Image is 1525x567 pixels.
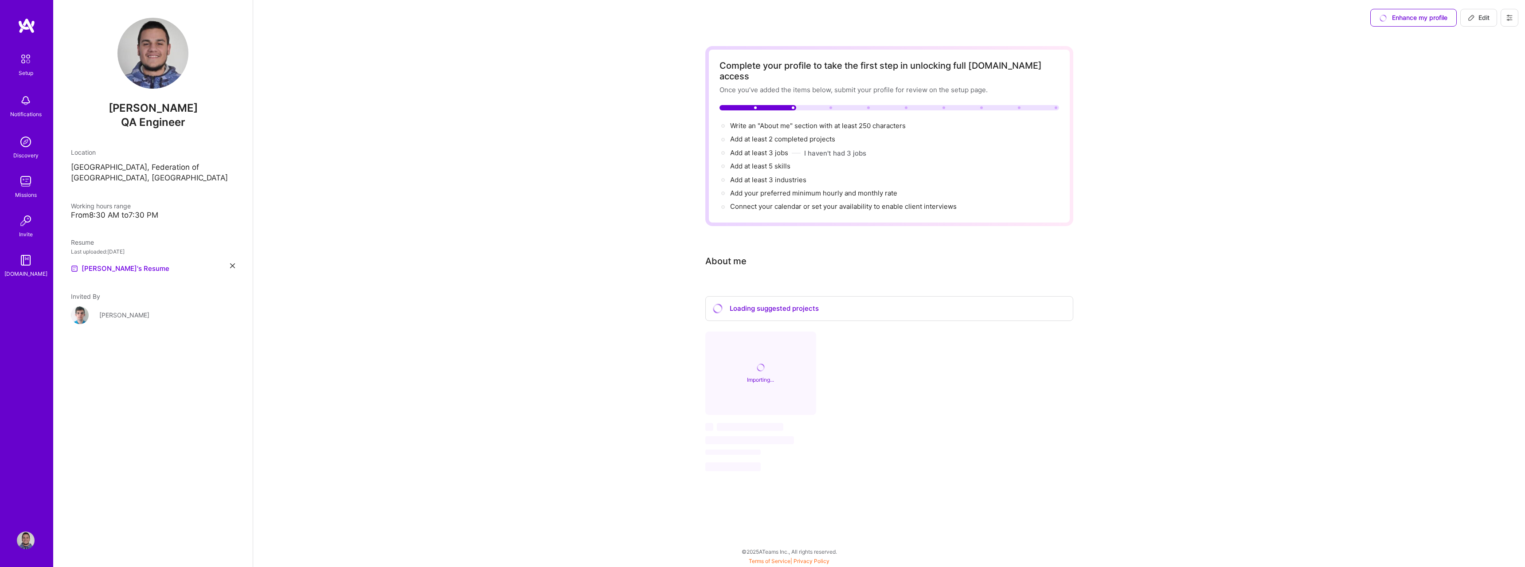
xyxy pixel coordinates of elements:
span: ‌ [705,423,713,431]
img: setup [16,50,35,68]
span: Connect your calendar or set your availability to enable client interviews [730,202,957,211]
div: © 2025 ATeams Inc., All rights reserved. [53,540,1525,563]
div: Setup [19,68,33,78]
img: User Avatar [17,532,35,549]
div: Complete your profile to take the first step in unlocking full [DOMAIN_NAME] access [719,60,1059,82]
img: Resume [71,265,78,272]
i: icon Close [230,263,235,268]
span: QA Engineer [121,116,185,129]
div: Loading suggested projects [705,296,1073,321]
span: Add at least 3 jobs [730,149,788,157]
span: Add at least 2 completed projects [730,135,835,143]
div: Missions [15,190,37,199]
button: Edit [1460,9,1497,27]
p: [GEOGRAPHIC_DATA], Federation of [GEOGRAPHIC_DATA], [GEOGRAPHIC_DATA] [71,162,235,184]
div: Once you’ve added the items below, submit your profile for review on the setup page. [719,85,1059,94]
span: Invited By [71,293,100,300]
span: Add your preferred minimum hourly and monthly rate [730,189,897,197]
span: Add at least 5 skills [730,162,790,170]
div: [DOMAIN_NAME] [4,269,47,278]
div: About me [705,254,747,268]
span: Add at least 3 industries [730,176,806,184]
a: Privacy Policy [794,558,829,564]
span: | [749,558,829,564]
div: Location [71,148,235,157]
span: ‌ [717,423,783,431]
div: Discovery [13,151,39,160]
img: Invite [17,212,35,230]
button: I haven't had 3 jobs [804,149,866,158]
span: ‌ [705,462,761,471]
img: bell [17,92,35,109]
img: teamwork [17,172,35,190]
span: Write an "About me" section with at least 250 characters [730,121,907,130]
i: icon CircleLoadingViolet [711,301,725,316]
img: discovery [17,133,35,151]
span: [PERSON_NAME] [71,102,235,115]
div: Last uploaded: [DATE] [71,247,235,256]
img: logo [18,18,35,34]
span: Resume [71,239,94,246]
a: Terms of Service [749,558,790,564]
span: Working hours range [71,202,131,210]
span: ‌ [705,450,761,455]
div: Importing... [747,375,774,384]
i: icon CircleLoadingViolet [755,362,766,373]
span: ‌ [705,436,794,444]
a: [PERSON_NAME]'s Resume [71,263,169,274]
div: Notifications [10,109,42,119]
a: User Avatar [15,532,37,549]
div: Invite [19,230,33,239]
span: Edit [1468,13,1490,22]
img: User Avatar [117,18,188,89]
img: guide book [17,251,35,269]
div: From 8:30 AM to 7:30 PM [71,211,235,220]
